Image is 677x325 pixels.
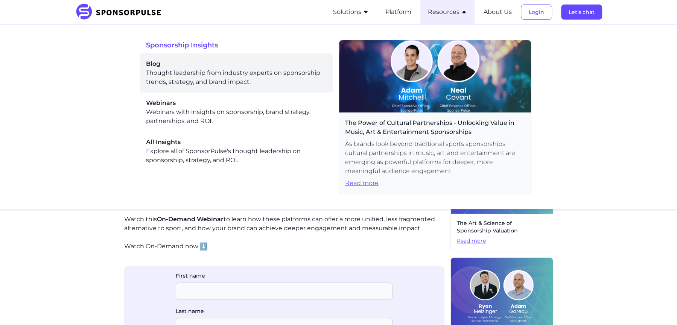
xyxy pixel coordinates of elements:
a: Platform [385,9,411,15]
a: BlogThought leadership from industry experts on sponsorship trends, strategy, and brand impact. [146,59,327,87]
p: Watch On-Demand now ⬇️ [124,242,444,251]
div: Explore all of SponsorPulse's thought leadership on sponsorship, strategy, and ROI. [146,138,327,165]
a: The Power of Cultural Partnerships - Unlocking Value in Music, Art & Entertainment SponsorshipsAs... [339,40,531,194]
div: Webinars with insights on sponsorship, brand strategy, partnerships, and ROI. [146,99,327,126]
span: Webinars [146,99,327,108]
span: On-Demand Webinar [157,216,224,223]
span: Sponsorship Insights [146,40,339,50]
span: The Power of Cultural Partnerships - Unlocking Value in Music, Art & Entertainment Sponsorships [345,118,525,137]
img: SponsorPulse [75,4,167,20]
a: Let's chat [561,9,602,15]
span: As brands look beyond traditional sports sponsorships, cultural partnerships in music, art, and e... [345,140,525,176]
a: WebinarsWebinars with insights on sponsorship, brand strategy, partnerships, and ROI. [146,99,327,126]
a: About Us [484,9,512,15]
button: Login [521,5,552,20]
label: First name [176,272,393,279]
span: All Insights [146,138,327,147]
img: Webinar header image [339,40,531,112]
span: Blog [146,59,327,68]
p: Watch this to learn how these platforms can offer a more unified, less fragmented alternative to ... [124,215,444,233]
iframe: Chat Widget [639,289,677,325]
button: Resources [428,8,467,17]
button: Platform [385,8,411,17]
span: Read more [345,179,525,188]
button: About Us [484,8,512,17]
span: The Art & Science of Sponsorship Valuation [457,220,547,234]
a: Login [521,9,552,15]
button: Solutions [333,8,369,17]
button: Let's chat [561,5,602,20]
label: Last name [176,307,393,315]
div: Thought leadership from industry experts on sponsorship trends, strategy, and brand impact. [146,59,327,87]
span: Read more [457,237,547,245]
a: All InsightsExplore all of SponsorPulse's thought leadership on sponsorship, strategy, and ROI. [146,138,327,165]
